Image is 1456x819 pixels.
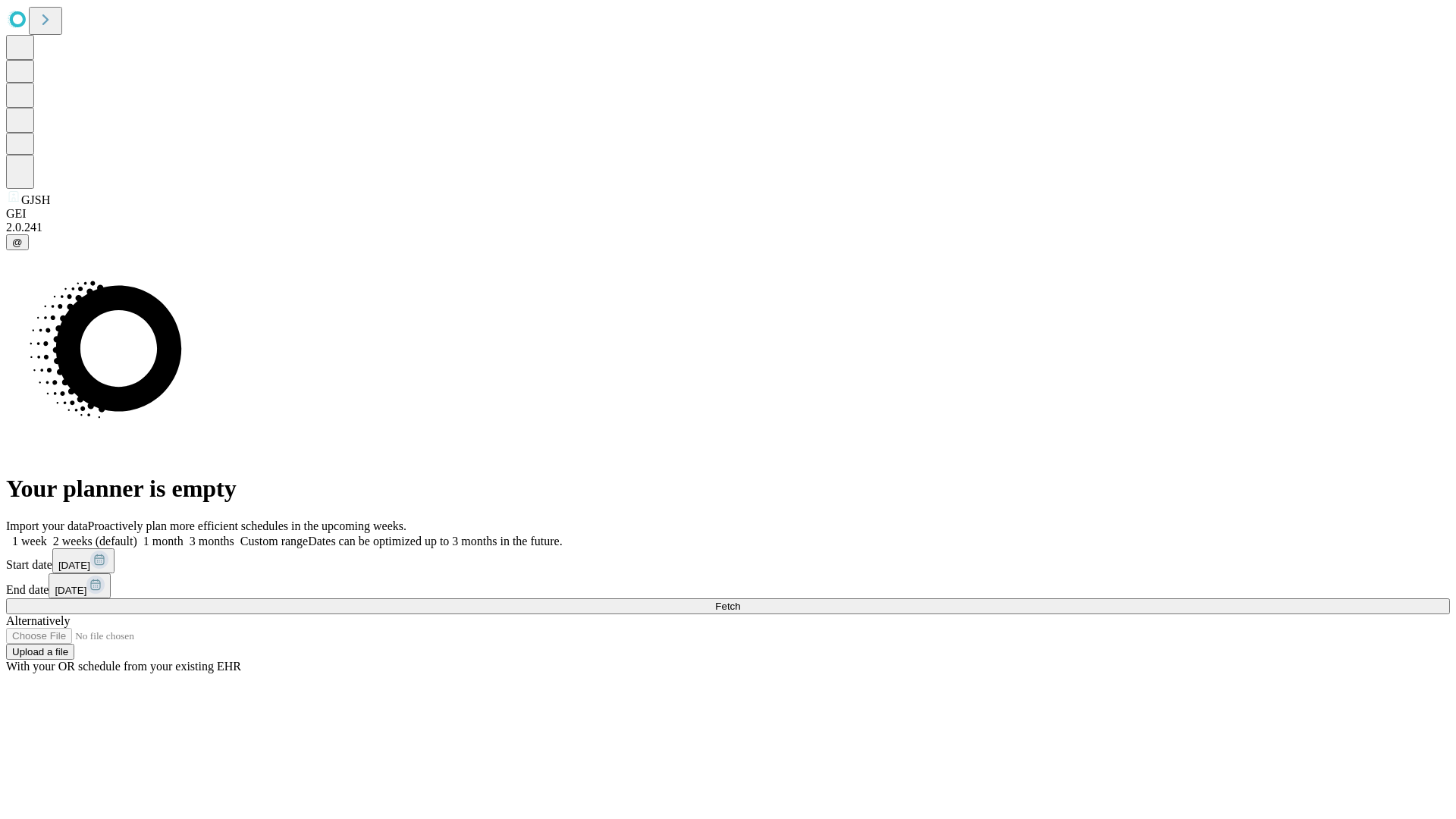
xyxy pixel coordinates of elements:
span: [DATE] [55,585,86,596]
div: 2.0.241 [6,221,1450,234]
span: Fetch [715,601,740,612]
span: 3 months [190,535,234,548]
button: @ [6,234,29,250]
div: End date [6,573,1450,598]
button: [DATE] [52,548,115,573]
span: Custom range [240,535,308,548]
span: 2 weeks (default) [53,535,137,548]
span: @ [12,237,23,248]
span: 1 month [143,535,184,548]
button: [DATE] [49,573,111,598]
span: With your OR schedule from your existing EHR [6,660,241,673]
h1: Your planner is empty [6,475,1450,503]
span: [DATE] [58,560,90,571]
span: Import your data [6,519,88,532]
span: 1 week [12,535,47,548]
div: GEI [6,207,1450,221]
span: Alternatively [6,614,70,627]
span: Dates can be optimized up to 3 months in the future. [308,535,562,548]
button: Fetch [6,598,1450,614]
button: Upload a file [6,644,74,660]
span: Proactively plan more efficient schedules in the upcoming weeks. [88,519,406,532]
span: GJSH [21,193,50,206]
div: Start date [6,548,1450,573]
